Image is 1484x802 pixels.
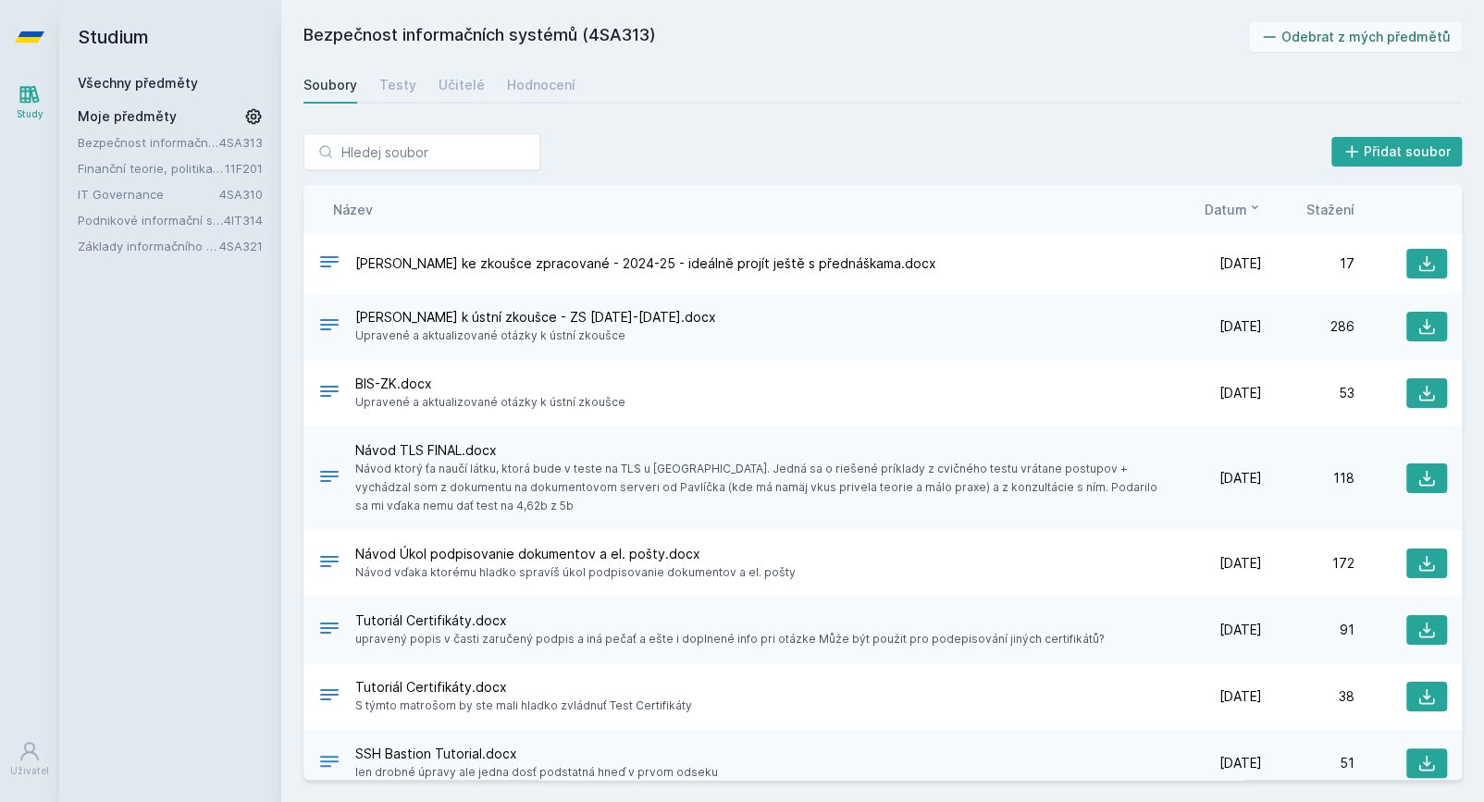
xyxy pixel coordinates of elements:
[1262,554,1354,573] div: 172
[1249,22,1463,52] button: Odebrat z mých předmětů
[78,159,225,178] a: Finanční teorie, politika a instituce
[1331,137,1463,167] button: Přidat soubor
[1262,317,1354,336] div: 286
[78,211,224,229] a: Podnikové informační systémy
[355,375,625,393] span: BIS-ZK.docx
[1262,621,1354,639] div: 91
[219,239,263,253] a: 4SA321
[379,76,416,94] div: Testy
[225,161,263,176] a: 11F201
[379,67,416,104] a: Testy
[1262,384,1354,402] div: 53
[1219,687,1262,706] span: [DATE]
[303,76,357,94] div: Soubory
[318,314,340,340] div: DOCX
[318,617,340,644] div: DOCX
[333,200,373,219] button: Název
[318,465,340,492] div: DOCX
[224,213,263,228] a: 4IT314
[355,678,692,697] span: Tutoriál Certifikáty.docx
[303,22,1249,52] h2: Bezpečnost informačních systémů (4SA313)
[355,745,718,763] span: SSH Bastion Tutorial.docx
[355,763,718,782] span: len drobné úpravy ale jedna dosť podstatná hneď v prvom odseku
[439,76,485,94] div: Učitelé
[1219,384,1262,402] span: [DATE]
[78,185,219,204] a: IT Governance
[1219,469,1262,487] span: [DATE]
[78,133,219,152] a: Bezpečnost informačních systémů
[355,327,716,345] span: Upravené a aktualizované otázky k ústní zkoušce
[355,611,1105,630] span: Tutoriál Certifikáty.docx
[1219,317,1262,336] span: [DATE]
[318,550,340,577] div: DOCX
[355,308,716,327] span: [PERSON_NAME] k ústní zkoušce - ZS [DATE]-[DATE].docx
[1306,200,1354,219] button: Stažení
[1262,469,1354,487] div: 118
[1219,754,1262,772] span: [DATE]
[318,750,340,777] div: DOCX
[1219,621,1262,639] span: [DATE]
[318,251,340,278] div: DOCX
[318,380,340,407] div: DOCX
[355,697,692,715] span: S týmto matrošom by ste mali hladko zvládnuť Test Certifikáty
[1262,754,1354,772] div: 51
[1219,554,1262,573] span: [DATE]
[439,67,485,104] a: Učitelé
[4,731,56,787] a: Uživatel
[78,237,219,255] a: Základy informačního managementu
[355,460,1162,515] span: Návod ktorý ťa naučí látku, ktorá bude v teste na TLS u [GEOGRAPHIC_DATA]. Jedná sa o riešené prí...
[355,545,796,563] span: Návod Úkol podpisovanie dokumentov a el. pošty.docx
[1262,687,1354,706] div: 38
[507,67,575,104] a: Hodnocení
[4,74,56,130] a: Study
[78,107,177,126] span: Moje předměty
[355,630,1105,648] span: upravený popis v časti zaručený podpis a iná pečať a ešte i doplnené info pri otázke Může být pou...
[303,133,540,170] input: Hledej soubor
[355,393,625,412] span: Upravené a aktualizované otázky k ústní zkoušce
[355,563,796,582] span: Návod vďaka ktorému hladko spravíš úkol podpisovanie dokumentov a el. pošty
[219,187,263,202] a: 4SA310
[355,441,1162,460] span: Návod TLS FINAL.docx
[78,75,198,91] a: Všechny předměty
[17,107,43,121] div: Study
[10,764,49,778] div: Uživatel
[1262,254,1354,273] div: 17
[303,67,357,104] a: Soubory
[1205,200,1262,219] button: Datum
[507,76,575,94] div: Hodnocení
[1205,200,1247,219] span: Datum
[318,684,340,710] div: DOCX
[1219,254,1262,273] span: [DATE]
[219,135,263,150] a: 4SA313
[355,254,936,273] span: [PERSON_NAME] ke zkoušce zpracované - 2024-25 - ideálně projít ještě s přednáškama.docx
